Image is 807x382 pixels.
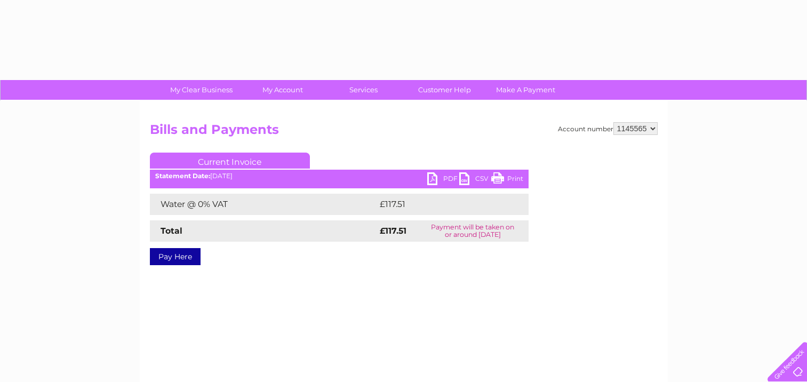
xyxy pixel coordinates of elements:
a: Services [319,80,408,100]
div: Account number [558,122,658,135]
a: Customer Help [401,80,489,100]
a: Pay Here [150,248,201,265]
strong: £117.51 [380,226,406,236]
a: CSV [459,172,491,188]
strong: Total [161,226,182,236]
td: £117.51 [377,194,506,215]
a: My Account [238,80,326,100]
b: Statement Date: [155,172,210,180]
h2: Bills and Payments [150,122,658,142]
td: Payment will be taken on or around [DATE] [417,220,529,242]
a: Print [491,172,523,188]
div: [DATE] [150,172,529,180]
a: PDF [427,172,459,188]
a: Current Invoice [150,153,310,169]
a: Make A Payment [482,80,570,100]
td: Water @ 0% VAT [150,194,377,215]
a: My Clear Business [157,80,245,100]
